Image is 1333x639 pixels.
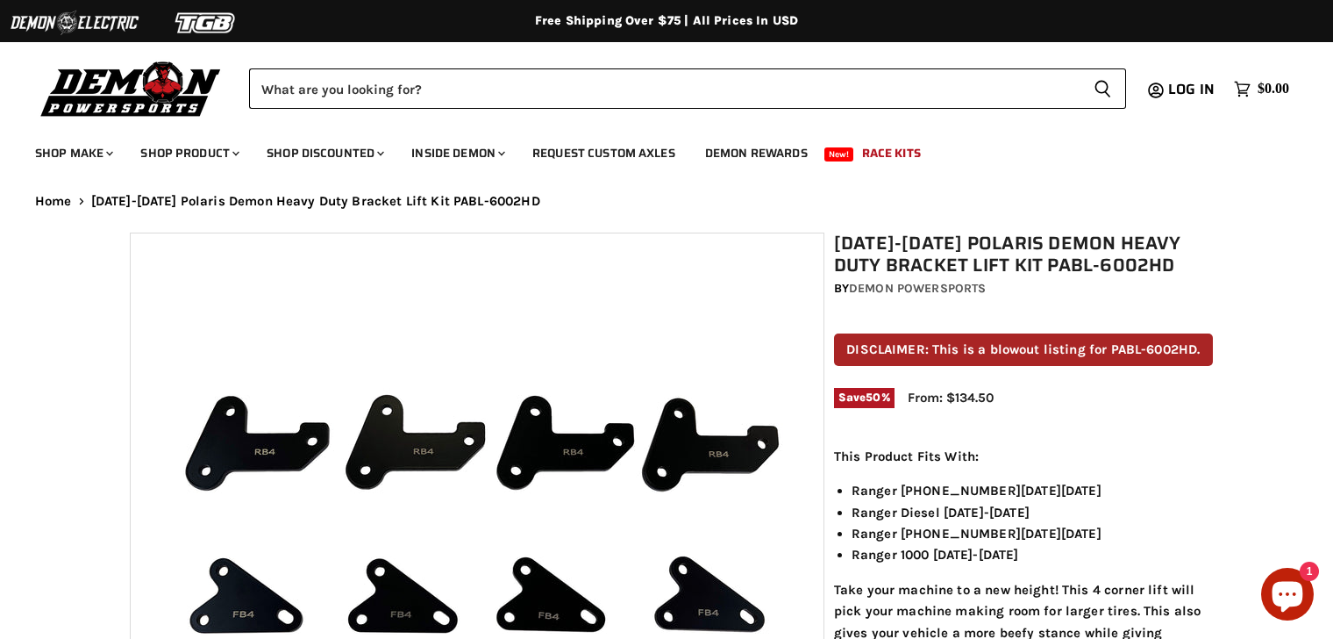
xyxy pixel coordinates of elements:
[852,502,1213,523] li: Ranger Diesel [DATE]-[DATE]
[22,135,124,171] a: Shop Make
[852,544,1213,565] li: Ranger 1000 [DATE]-[DATE]
[852,523,1213,544] li: Ranger [PHONE_NUMBER][DATE][DATE]
[834,279,1213,298] div: by
[35,194,72,209] a: Home
[908,390,994,406] span: From: $134.50
[519,135,688,171] a: Request Custom Axles
[849,135,934,171] a: Race Kits
[398,135,516,171] a: Inside Demon
[824,147,854,162] span: New!
[22,128,1285,171] ul: Main menu
[1256,568,1319,625] inbox-online-store-chat: Shopify online store chat
[1168,78,1215,100] span: Log in
[849,281,986,296] a: Demon Powersports
[692,135,821,171] a: Demon Rewards
[834,446,1213,467] p: This Product Fits With:
[253,135,395,171] a: Shop Discounted
[866,391,880,404] span: 50
[1160,82,1225,97] a: Log in
[91,194,540,209] span: [DATE]-[DATE] Polaris Demon Heavy Duty Bracket Lift Kit PABL-6002HD
[9,6,140,39] img: Demon Electric Logo 2
[1080,68,1126,109] button: Search
[1258,81,1289,97] span: $0.00
[35,57,227,119] img: Demon Powersports
[249,68,1080,109] input: Search
[852,480,1213,501] li: Ranger [PHONE_NUMBER][DATE][DATE]
[249,68,1126,109] form: Product
[1225,76,1298,102] a: $0.00
[834,388,895,407] span: Save %
[834,334,1213,366] p: DISCLAIMER: This is a blowout listing for PABL-6002HD.
[127,135,250,171] a: Shop Product
[140,6,272,39] img: TGB Logo 2
[834,233,1213,276] h1: [DATE]-[DATE] Polaris Demon Heavy Duty Bracket Lift Kit PABL-6002HD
